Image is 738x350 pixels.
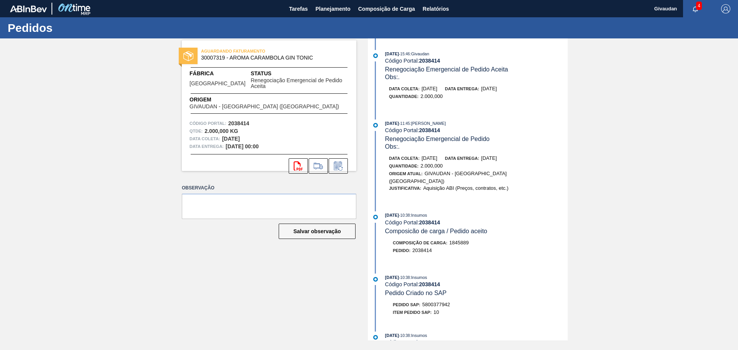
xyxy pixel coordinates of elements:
[251,78,349,90] span: Renegociação Emergencial de Pedido Aceita
[183,51,193,61] img: status
[423,4,449,13] span: Relatórios
[385,136,490,142] span: Renegociação Emergencial de Pedido
[421,93,443,99] span: 2.000,000
[421,163,443,169] span: 2.000,000
[189,143,224,150] span: Data entrega:
[389,156,420,161] span: Data coleta:
[182,182,356,194] label: Observação
[189,96,349,104] span: Origem
[385,66,508,73] span: Renegociação Emergencial de Pedido Aceita
[385,281,568,287] div: Código Portal:
[189,119,226,127] span: Código Portal:
[434,309,439,315] span: 10
[385,58,568,64] div: Código Portal:
[385,213,399,217] span: [DATE]
[393,241,447,245] span: Composição de Carga :
[373,335,378,340] img: atual
[399,333,410,338] span: - 10:38
[373,123,378,128] img: atual
[419,58,440,64] strong: 2038414
[385,121,399,126] span: [DATE]
[10,5,47,12] img: TNhmsLtSVTkK8tSr43FrP2fwEKptu5GPRR3wAAAABJRU5ErkJggg==
[389,186,421,191] span: Justificativa:
[393,302,421,307] span: Pedido SAP:
[189,104,339,109] span: GIVAUDAN - [GEOGRAPHIC_DATA] ([GEOGRAPHIC_DATA])
[481,155,497,161] span: [DATE]
[410,275,427,280] span: : Insumos
[399,275,410,280] span: - 10:38
[419,127,440,133] strong: 2038414
[389,164,419,168] span: Quantidade :
[399,121,410,126] span: - 11:45
[422,155,437,161] span: [DATE]
[385,339,568,345] div: Código Portal:
[721,4,730,13] img: Logout
[410,213,427,217] span: : Insumos
[422,302,450,307] span: 5800377942
[422,86,437,91] span: [DATE]
[393,248,411,253] span: Pedido :
[481,86,497,91] span: [DATE]
[251,70,349,78] span: Status
[226,143,259,149] strong: [DATE] 00:00
[410,51,429,56] span: : Givaudan
[329,158,348,174] div: Informar alteração no pedido
[385,290,447,296] span: Pedido Criado no SAP
[389,171,422,176] span: Origem Atual:
[204,128,238,134] strong: 2.000,000 KG
[201,47,309,55] span: AGUARDANDO FATURAMENTO
[189,81,246,86] span: [GEOGRAPHIC_DATA]
[389,171,507,184] span: GIVAUDAN - [GEOGRAPHIC_DATA] ([GEOGRAPHIC_DATA])
[279,224,356,239] button: Salvar observação
[289,4,308,13] span: Tarefas
[222,136,240,142] strong: [DATE]
[696,2,702,10] span: 4
[189,70,251,78] span: Fábrica
[316,4,351,13] span: Planejamento
[419,281,440,287] strong: 2038414
[309,158,328,174] div: Ir para Composição de Carga
[385,275,399,280] span: [DATE]
[373,277,378,282] img: atual
[419,339,440,345] strong: 2038414
[358,4,415,13] span: Composição de Carga
[385,143,400,150] span: Obs: .
[389,86,420,91] span: Data coleta:
[393,310,432,315] span: Item pedido SAP:
[201,55,341,61] span: 30007319 - AROMA CARAMBOLA GIN TONIC
[385,219,568,226] div: Código Portal:
[449,240,469,245] span: 1845889
[289,158,308,174] div: Abrir arquivo PDF
[399,52,410,56] span: - 15:46
[373,215,378,219] img: atual
[385,51,399,56] span: [DATE]
[410,333,427,338] span: : Insumos
[423,185,509,191] span: Aquisição ABI (Preços, contratos, etc.)
[412,247,432,253] span: 2038414
[385,127,568,133] div: Código Portal:
[385,228,487,234] span: Composicão de carga / Pedido aceito
[8,23,144,32] h1: Pedidos
[445,156,479,161] span: Data entrega:
[389,94,419,99] span: Quantidade :
[189,127,203,135] span: Qtde :
[410,121,446,126] span: : [PERSON_NAME]
[399,213,410,217] span: - 10:38
[373,53,378,58] img: atual
[445,86,479,91] span: Data entrega:
[419,219,440,226] strong: 2038414
[228,120,249,126] strong: 2038414
[385,74,400,80] span: Obs: .
[189,135,220,143] span: Data coleta:
[683,3,708,14] button: Notificações
[385,333,399,338] span: [DATE]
